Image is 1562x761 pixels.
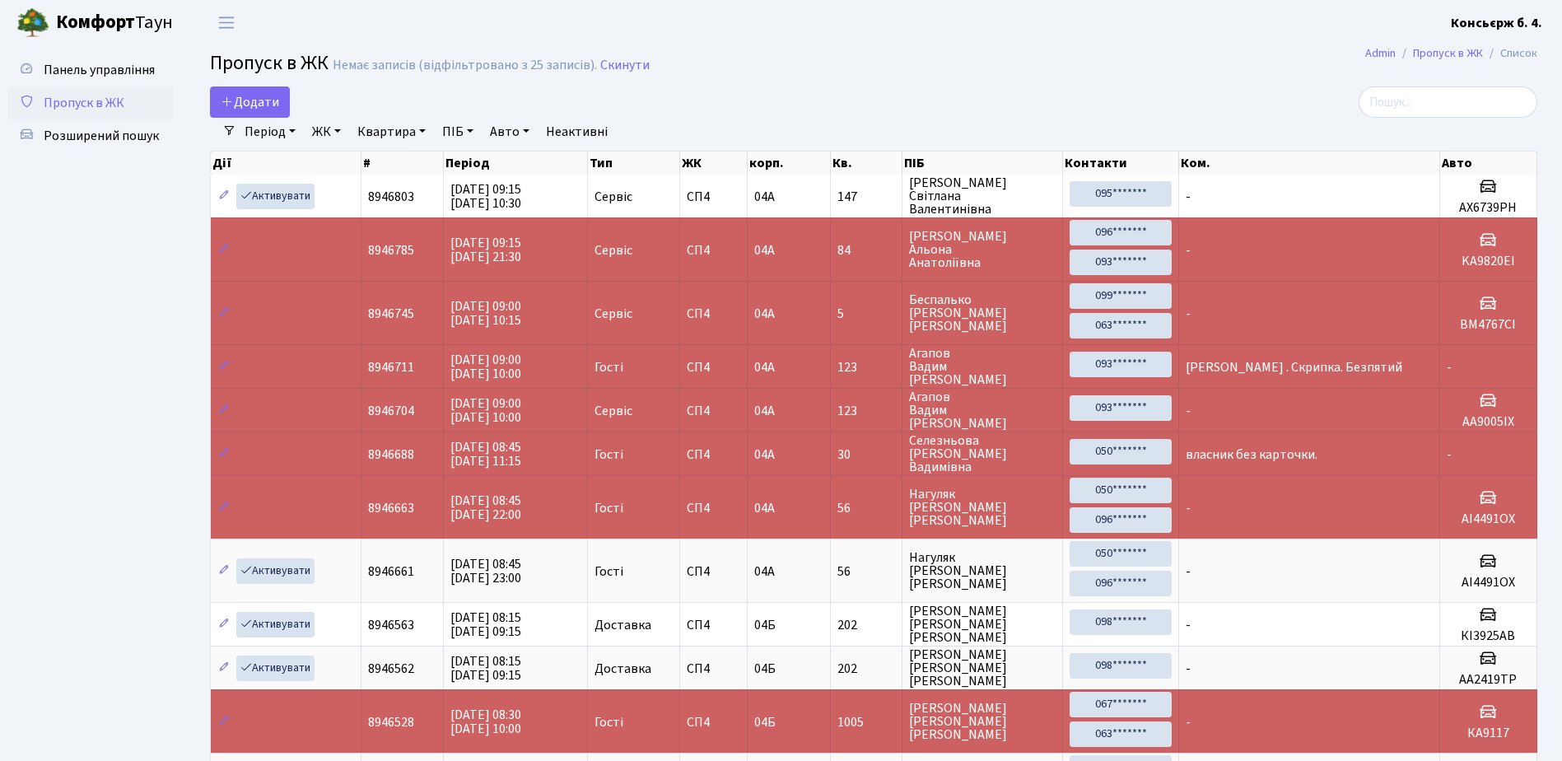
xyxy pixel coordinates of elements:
a: Активувати [236,656,315,681]
span: [PERSON_NAME] [PERSON_NAME] [PERSON_NAME] [909,702,1056,741]
span: 123 [837,404,895,418]
span: 202 [837,619,895,632]
span: 8946704 [368,402,414,420]
span: Гості [594,448,623,461]
span: [PERSON_NAME] Альона Анатоліївна [909,230,1056,269]
span: Панель управління [44,61,155,79]
a: Панель управління [8,54,173,86]
img: logo.png [16,7,49,40]
span: Гості [594,716,623,729]
span: СП4 [687,190,739,203]
a: Квартира [351,118,432,146]
span: - [1447,446,1452,464]
span: 04Б [754,660,776,678]
span: Селезньова [PERSON_NAME] Вадимівна [909,434,1056,474]
span: [DATE] 09:15 [DATE] 10:30 [450,180,521,212]
span: Додати [221,93,279,111]
span: 04Б [754,713,776,731]
span: СП4 [687,716,739,729]
span: Доставка [594,662,651,675]
span: Нагуляк [PERSON_NAME] [PERSON_NAME] [909,551,1056,591]
span: [DATE] 08:45 [DATE] 23:00 [450,555,521,587]
span: [PERSON_NAME] Світлана Валентинівна [909,176,1056,216]
span: Гості [594,502,623,515]
span: 04А [754,241,775,259]
th: ПІБ [902,152,1063,175]
h5: АІ4491ОХ [1447,575,1530,591]
button: Переключити навігацію [206,9,247,36]
span: СП4 [687,502,739,515]
span: Сервіс [594,307,632,320]
span: 56 [837,565,895,578]
span: [DATE] 08:45 [DATE] 11:15 [450,438,521,470]
span: [PERSON_NAME] [PERSON_NAME] [PERSON_NAME] [909,648,1056,688]
th: ЖК [680,152,747,175]
a: Розширений пошук [8,119,173,152]
span: власник без карточки. [1186,446,1317,464]
a: Неактивні [539,118,614,146]
span: - [1186,660,1191,678]
span: [DATE] 09:00 [DATE] 10:00 [450,395,521,427]
span: [DATE] 09:00 [DATE] 10:00 [450,351,521,383]
h5: АА2419ТР [1447,672,1530,688]
span: - [1186,713,1191,731]
span: СП4 [687,307,739,320]
a: Період [238,118,302,146]
b: Комфорт [56,9,135,35]
th: корп. [748,152,831,175]
span: 84 [837,244,895,257]
span: 8946803 [368,188,414,206]
span: 56 [837,502,895,515]
span: 5 [837,307,895,320]
th: Період [444,152,588,175]
span: 04А [754,446,775,464]
span: - [1186,616,1191,634]
span: Агапов Вадим [PERSON_NAME] [909,390,1056,430]
span: Нагуляк [PERSON_NAME] [PERSON_NAME] [909,488,1056,527]
span: [PERSON_NAME] . Скрипка. Безпятий [1186,358,1402,376]
h5: АА9005ІХ [1447,414,1530,430]
a: Пропуск в ЖК [1413,44,1483,62]
span: СП4 [687,565,739,578]
span: Пропуск в ЖК [210,49,329,77]
th: Контакти [1063,152,1179,175]
span: 147 [837,190,895,203]
nav: breadcrumb [1341,36,1562,71]
span: - [1186,188,1191,206]
span: - [1186,402,1191,420]
th: # [361,152,444,175]
span: Сервіс [594,404,632,418]
span: Сервіс [594,244,632,257]
span: 123 [837,361,895,374]
span: Агапов Вадим [PERSON_NAME] [909,347,1056,386]
li: Список [1483,44,1537,63]
span: 04А [754,499,775,517]
span: Гості [594,565,623,578]
a: Скинути [600,58,650,73]
a: Пропуск в ЖК [8,86,173,119]
th: Кв. [831,152,902,175]
span: СП4 [687,448,739,461]
h5: АІ4491ОХ [1447,511,1530,527]
span: Беспалько [PERSON_NAME] [PERSON_NAME] [909,293,1056,333]
span: СП4 [687,361,739,374]
a: Авто [483,118,536,146]
span: Пропуск в ЖК [44,94,124,112]
input: Пошук... [1359,86,1537,118]
h5: АХ6739РН [1447,200,1530,216]
span: - [1447,358,1452,376]
span: 04А [754,402,775,420]
span: 1005 [837,716,895,729]
span: СП4 [687,404,739,418]
span: 8946528 [368,713,414,731]
span: [DATE] 08:15 [DATE] 09:15 [450,652,521,684]
span: 04А [754,188,775,206]
span: - [1186,241,1191,259]
a: ПІБ [436,118,480,146]
span: СП4 [687,244,739,257]
span: 8946661 [368,563,414,581]
a: Admin [1365,44,1396,62]
span: Таун [56,9,173,37]
th: Тип [588,152,681,175]
span: 8946563 [368,616,414,634]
